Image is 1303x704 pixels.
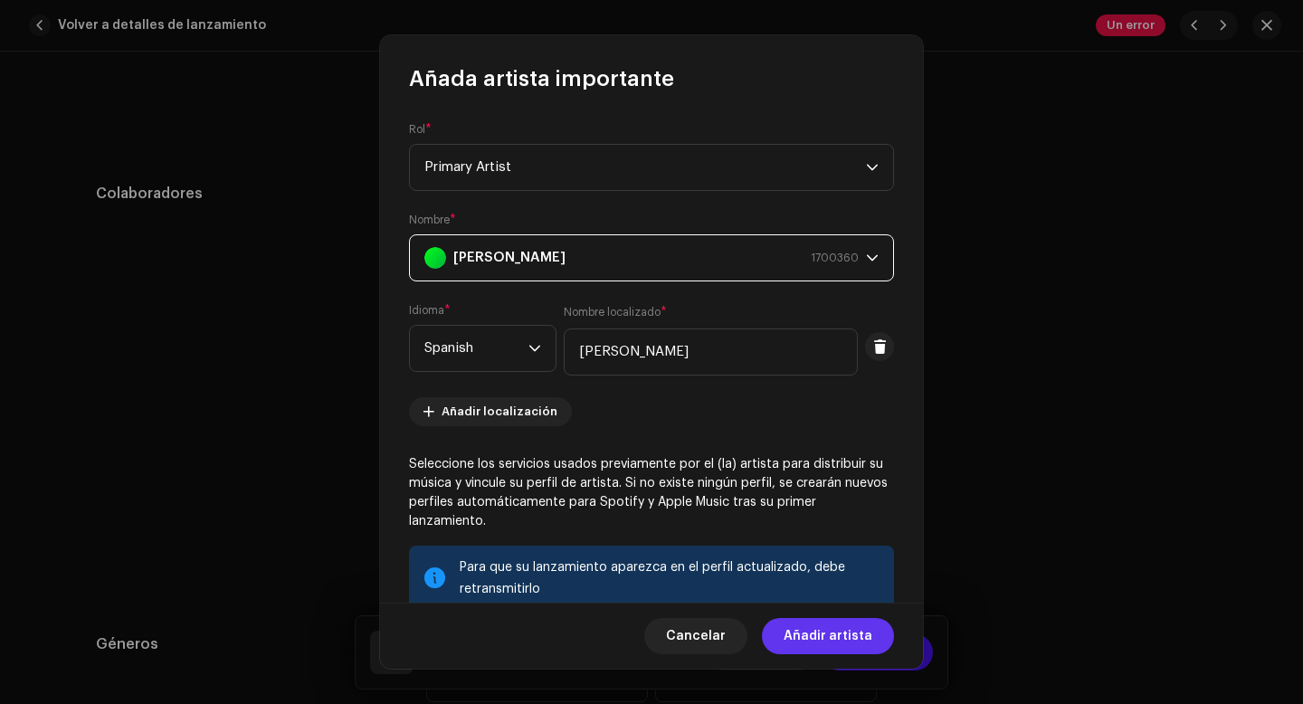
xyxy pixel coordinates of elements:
[442,394,557,430] span: Añadir localización
[424,145,866,190] span: Primary Artist
[666,618,726,654] span: Cancelar
[409,303,451,318] label: Idioma
[409,122,432,137] label: Rol
[409,64,674,93] span: Añada artista importante
[784,618,872,654] span: Añadir artista
[453,235,566,281] strong: [PERSON_NAME]
[564,328,858,376] input: Ingrese variante localizada del nombre
[644,618,747,654] button: Cancelar
[762,618,894,654] button: Añadir artista
[528,326,541,371] div: dropdown trigger
[564,303,661,321] small: Nombre localizado
[409,397,572,426] button: Añadir localización
[866,145,879,190] div: dropdown trigger
[409,213,456,227] label: Nombre
[866,235,879,281] div: dropdown trigger
[811,235,859,281] span: 1700360
[409,455,894,531] p: Seleccione los servicios usados previamente por el (la) artista para distribuir su música y vincu...
[424,326,528,371] span: Spanish
[424,235,866,281] span: Sandro
[460,557,880,600] div: Para que su lanzamiento aparezca en el perfil actualizado, debe retransmitirlo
